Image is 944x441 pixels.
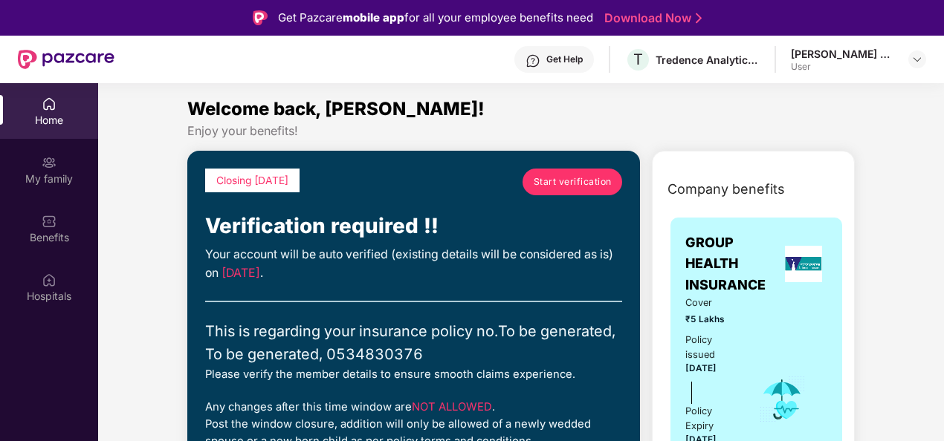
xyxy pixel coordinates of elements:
[667,179,785,200] span: Company benefits
[604,10,697,26] a: Download Now
[42,155,56,170] img: svg+xml;base64,PHN2ZyB3aWR0aD0iMjAiIGhlaWdodD0iMjAiIHZpZXdCb3g9IjAgMCAyMCAyMCIgZmlsbD0ibm9uZSIgeG...
[523,169,622,195] a: Start verification
[526,53,540,68] img: svg+xml;base64,PHN2ZyBpZD0iSGVscC0zMngzMiIgeG1sbnM9Imh0dHA6Ly93d3cudzMub3JnLzIwMDAvc3ZnIiB3aWR0aD...
[205,210,622,243] div: Verification required !!
[222,266,260,280] span: [DATE]
[412,400,492,414] span: NOT ALLOWED
[546,53,583,65] div: Get Help
[696,10,702,26] img: Stroke
[253,10,268,25] img: Logo
[205,366,622,383] div: Please verify the member details to ensure smooth claims experience.
[343,10,404,24] strong: mobile app
[205,320,622,366] div: This is regarding your insurance policy no. To be generated, To be generated, 0534830376
[911,53,923,65] img: svg+xml;base64,PHN2ZyBpZD0iRHJvcGRvd24tMzJ4MzIiIHhtbG5zPSJodHRwOi8vd3d3LnczLm9yZy8yMDAwL3N2ZyIgd2...
[534,174,612,189] span: Start verification
[685,295,738,310] span: Cover
[187,123,855,139] div: Enjoy your benefits!
[278,9,593,27] div: Get Pazcare for all your employee benefits need
[187,98,485,120] span: Welcome back, [PERSON_NAME]!
[685,333,738,362] div: Policy issued
[685,404,738,434] div: Policy Expiry
[42,214,56,229] img: svg+xml;base64,PHN2ZyBpZD0iQmVuZWZpdHMiIHhtbG5zPSJodHRwOi8vd3d3LnczLm9yZy8yMDAwL3N2ZyIgd2lkdGg9Ij...
[758,375,806,424] img: icon
[205,246,622,283] div: Your account will be auto verified (existing details will be considered as is) on .
[791,47,895,61] div: [PERSON_NAME] Reddy
[42,97,56,111] img: svg+xml;base64,PHN2ZyBpZD0iSG9tZSIgeG1sbnM9Imh0dHA6Ly93d3cudzMub3JnLzIwMDAvc3ZnIiB3aWR0aD0iMjAiIG...
[18,50,114,69] img: New Pazcare Logo
[633,50,643,68] span: T
[216,174,288,186] span: Closing [DATE]
[791,61,895,73] div: User
[685,363,717,373] span: [DATE]
[42,272,56,287] img: svg+xml;base64,PHN2ZyBpZD0iSG9zcGl0YWxzIiB4bWxucz0iaHR0cDovL3d3dy53My5vcmcvMjAwMC9zdmciIHdpZHRoPS...
[685,313,738,327] span: ₹5 Lakhs
[785,246,822,282] img: insurerLogo
[685,232,779,295] span: GROUP HEALTH INSURANCE
[656,53,760,67] div: Tredence Analytics Solutions Private Limited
